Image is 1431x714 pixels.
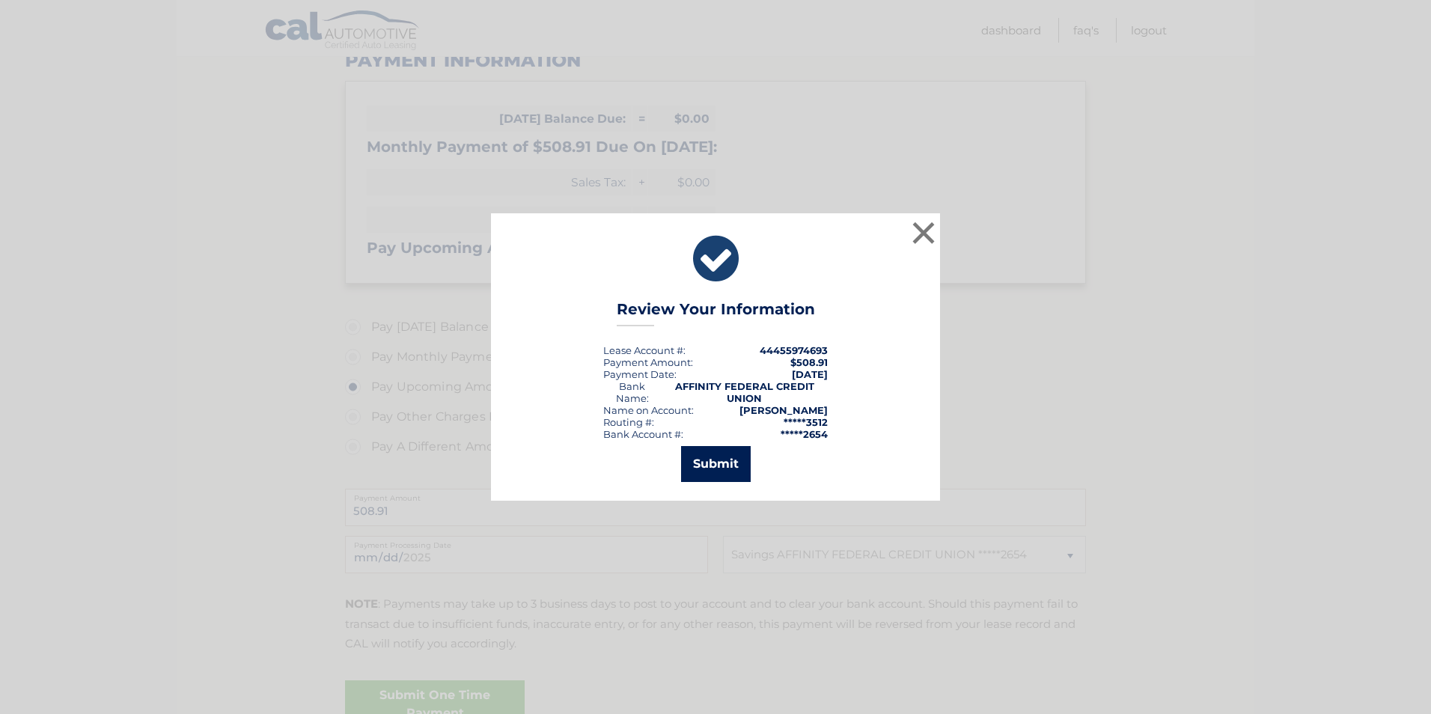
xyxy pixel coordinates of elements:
[617,300,815,326] h3: Review Your Information
[603,428,683,440] div: Bank Account #:
[603,368,674,380] span: Payment Date
[603,380,661,404] div: Bank Name:
[603,344,686,356] div: Lease Account #:
[792,368,828,380] span: [DATE]
[603,356,693,368] div: Payment Amount:
[681,446,751,482] button: Submit
[909,218,939,248] button: ×
[790,356,828,368] span: $508.91
[603,404,694,416] div: Name on Account:
[675,380,814,404] strong: AFFINITY FEDERAL CREDIT UNION
[603,368,677,380] div: :
[760,344,828,356] strong: 44455974693
[739,404,828,416] strong: [PERSON_NAME]
[603,416,654,428] div: Routing #:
